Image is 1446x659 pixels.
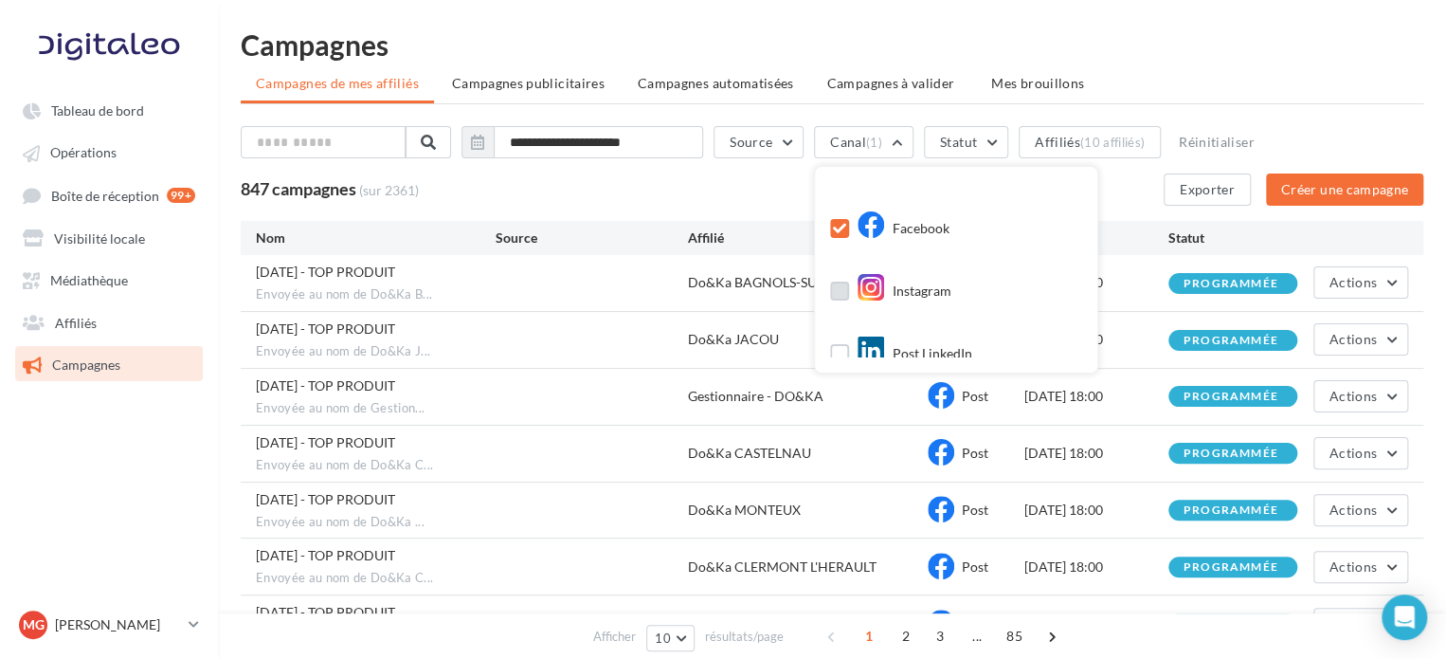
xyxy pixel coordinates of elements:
[854,621,884,651] span: 1
[256,514,425,531] span: Envoyée au nom de Do&Ka ...
[167,188,195,203] div: 99+
[1184,335,1278,347] div: programmée
[256,491,395,507] span: 28/08/2025 - TOP PRODUIT
[1171,131,1262,154] button: Réinitialiser
[688,387,928,406] div: Gestionnaire - DO&KA
[256,457,433,474] span: Envoyée au nom de Do&Ka C...
[924,126,1008,158] button: Statut
[1266,174,1423,206] button: Créer une campagne
[688,501,928,520] div: Do&Ka MONTEUX
[51,102,144,119] span: Tableau de bord
[1329,274,1377,290] span: Actions
[1329,558,1377,575] span: Actions
[999,621,1030,651] span: 85
[688,558,928,577] div: Do&Ka CLERMONT L'HERAULT
[23,615,45,634] span: MG
[1024,444,1168,463] div: [DATE] 18:00
[891,621,921,651] span: 2
[962,621,992,651] span: ...
[961,388,987,404] span: Post
[15,607,203,643] a: MG [PERSON_NAME]
[827,74,955,93] span: Campagnes à valider
[1313,266,1408,299] button: Actions
[11,346,207,380] a: Campagnes
[814,126,913,158] button: Canal(1)
[1313,380,1408,412] button: Actions
[55,314,97,330] span: Affiliés
[688,330,928,349] div: Do&Ka JACOU
[55,615,181,634] p: [PERSON_NAME]
[452,75,605,91] span: Campagnes publicitaires
[1184,448,1278,460] div: programmée
[1024,501,1168,520] div: [DATE] 18:00
[714,126,804,158] button: Source
[646,625,695,651] button: 10
[50,272,128,288] span: Médiathèque
[1164,174,1251,206] button: Exporter
[1313,608,1408,640] button: Actions
[1184,391,1278,403] div: programmée
[1184,278,1278,290] div: programmée
[256,377,395,394] span: 28/08/2025 - TOP PRODUIT
[256,286,432,303] span: Envoyée au nom de Do&Ka B...
[256,604,395,620] span: 28/08/2025 - TOP PRODUIT
[925,621,955,651] span: 3
[1080,135,1145,150] div: (10 affiliés)
[688,273,928,292] div: Do&Ka BAGNOLS-SUR-CEZE
[241,30,1423,59] h1: Campagnes
[11,304,207,339] a: Affiliés
[1329,445,1377,461] span: Actions
[241,178,356,199] span: 847 campagnes
[1024,387,1168,406] div: [DATE] 18:00
[54,229,145,246] span: Visibilité locale
[961,502,987,518] span: Post
[256,264,395,280] span: 28/08/2025 - TOP PRODUIT
[1382,595,1427,640] div: Open Intercom Messenger
[655,631,671,646] span: 10
[1313,494,1408,526] button: Actions
[256,229,496,247] div: Nom
[1019,126,1161,158] button: Affiliés(10 affiliés)
[256,320,395,337] span: 28/08/2025 - TOP PRODUIT
[857,340,972,369] div: Post LinkedIn
[961,558,987,575] span: Post
[638,75,794,91] span: Campagnes automatisées
[1168,229,1312,247] div: Statut
[11,93,207,127] a: Tableau de bord
[866,135,882,150] span: (1)
[1313,437,1408,469] button: Actions
[688,444,928,463] div: Do&Ka CASTELNAU
[51,187,159,203] span: Boîte de réception
[496,229,688,247] div: Source
[991,75,1084,91] span: Mes brouillons
[1329,502,1377,518] span: Actions
[256,400,425,417] span: Envoyée au nom de Gestion...
[359,182,419,198] span: (sur 2361)
[256,547,395,563] span: 28/08/2025 - TOP PRODUIT
[1329,331,1377,347] span: Actions
[1313,323,1408,356] button: Actions
[1184,561,1278,574] div: programmée
[256,570,433,587] span: Envoyée au nom de Do&Ka C...
[857,278,951,306] div: Instagram
[593,628,636,646] span: Afficher
[705,628,784,646] span: résultats/page
[961,445,987,461] span: Post
[256,343,430,360] span: Envoyée au nom de Do&Ka J...
[688,229,928,247] div: Affilié
[11,135,207,169] a: Opérations
[11,177,207,212] a: Boîte de réception 99+
[1184,504,1278,517] div: programmée
[11,220,207,254] a: Visibilité locale
[1313,551,1408,583] button: Actions
[1024,558,1168,577] div: [DATE] 18:00
[11,262,207,296] a: Médiathèque
[52,357,120,373] span: Campagnes
[50,145,117,161] span: Opérations
[1329,388,1377,404] span: Actions
[857,215,949,244] div: Facebook
[256,434,395,450] span: 28/08/2025 - TOP PRODUIT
